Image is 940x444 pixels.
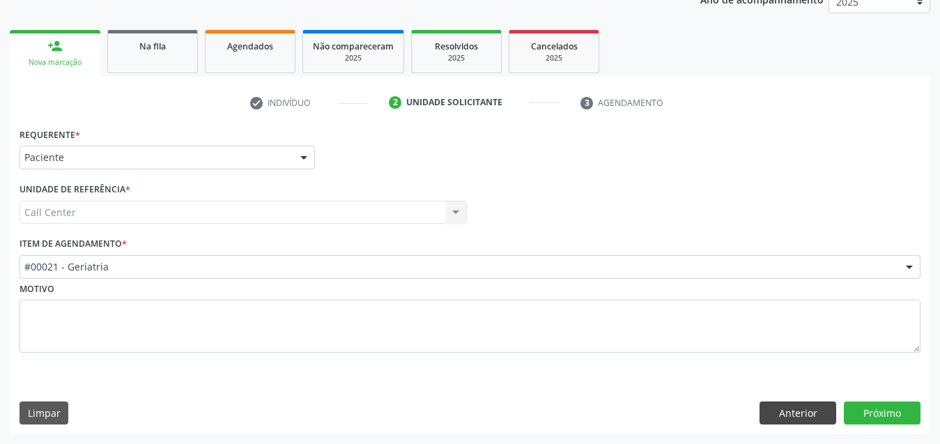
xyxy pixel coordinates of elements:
div: 2025 [519,53,589,63]
div: 2025 [313,53,394,63]
span: Na fila [139,40,166,52]
label: Unidade de referência [20,179,130,201]
div: 2 [389,96,401,109]
div: person_add [47,38,63,54]
span: Agendados [227,40,273,52]
label: Requerente [20,124,80,146]
span: #00021 - Geriatria [24,260,892,274]
span: Resolvidos [435,40,478,52]
button: Anterior [760,401,836,425]
button: Próximo [844,401,920,425]
label: Item de agendamento [20,234,127,255]
div: 2025 [422,53,491,63]
span: Paciente [24,151,286,164]
div: Unidade solicitante [406,96,502,109]
span: Não compareceram [313,40,394,52]
span: Cancelados [531,40,578,52]
button: Limpar [20,401,68,425]
div: Nova marcação [20,57,91,68]
label: Motivo [20,279,54,300]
